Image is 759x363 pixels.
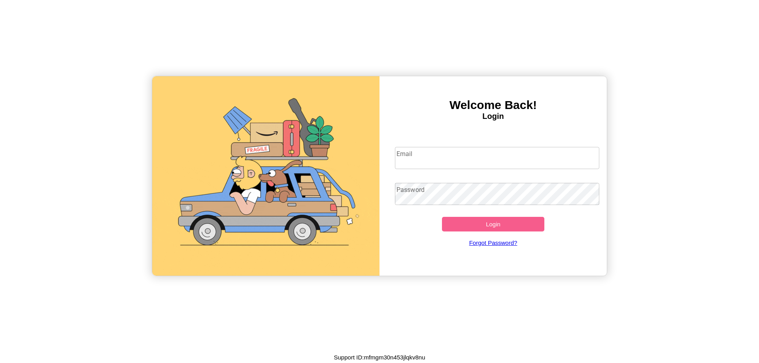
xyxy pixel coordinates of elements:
button: Login [442,217,544,231]
h3: Welcome Back! [379,98,607,112]
a: Forgot Password? [391,231,596,254]
h4: Login [379,112,607,121]
p: Support ID: mfmgm30n453jlqkv8nu [334,352,425,363]
img: gif [152,76,379,276]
